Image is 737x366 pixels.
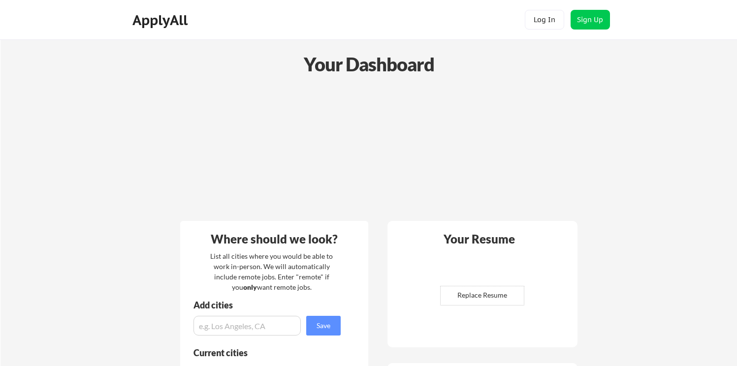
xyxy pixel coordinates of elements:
[193,316,301,335] input: e.g. Los Angeles, CA
[193,348,330,357] div: Current cities
[525,10,564,30] button: Log In
[204,251,339,292] div: List all cities where you would be able to work in-person. We will automatically include remote j...
[193,301,343,309] div: Add cities
[1,50,737,78] div: Your Dashboard
[430,233,528,245] div: Your Resume
[132,12,191,29] div: ApplyAll
[243,283,257,291] strong: only
[183,233,366,245] div: Where should we look?
[571,10,610,30] button: Sign Up
[306,316,341,335] button: Save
